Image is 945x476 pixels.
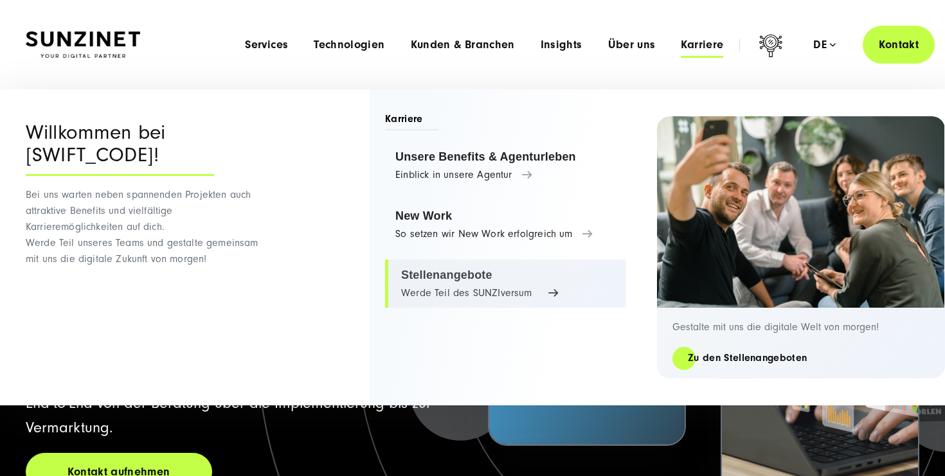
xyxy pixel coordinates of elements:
div: Willkommen bei [SWIFT_CODE]! [26,121,214,176]
a: Kunden & Branchen [411,39,515,51]
img: Digitalagentur und Internetagentur SUNZINET: 2 Frauen 3 Männer, die ein Selfie machen bei [657,116,945,308]
a: Karriere [681,39,723,51]
a: Zu den Stellenangeboten [672,351,822,366]
a: Unsere Benefits & Agenturleben Einblick in unsere Agentur [385,141,626,190]
a: Über uns [608,39,656,51]
a: Kontakt [863,26,935,64]
span: Karriere [385,112,438,130]
a: Insights [541,39,582,51]
a: Services [245,39,288,51]
div: de [813,39,836,51]
a: New Work So setzen wir New Work erfolgreich um [385,200,626,249]
a: Technologien [314,39,384,51]
img: SUNZINET Full Service Digital Agentur [26,31,140,58]
p: Bei uns warten neben spannenden Projekten auch attraktive Benefits und vielfältige Karrieremöglic... [26,187,267,267]
a: Stellenangebote Werde Teil des SUNZIversum [385,260,626,308]
p: Gestalte mit uns die digitale Welt von morgen! [672,321,930,333]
